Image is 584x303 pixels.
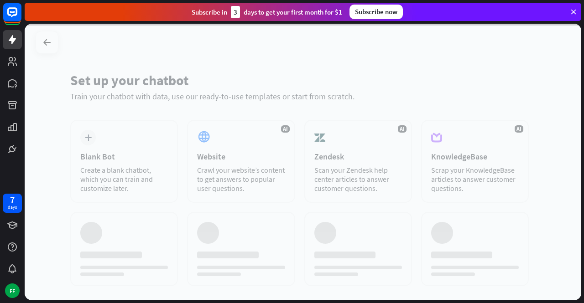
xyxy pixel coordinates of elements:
[3,194,22,213] a: 7 days
[8,204,17,211] div: days
[10,196,15,204] div: 7
[192,6,342,18] div: Subscribe in days to get your first month for $1
[5,283,20,298] div: FF
[349,5,403,19] div: Subscribe now
[231,6,240,18] div: 3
